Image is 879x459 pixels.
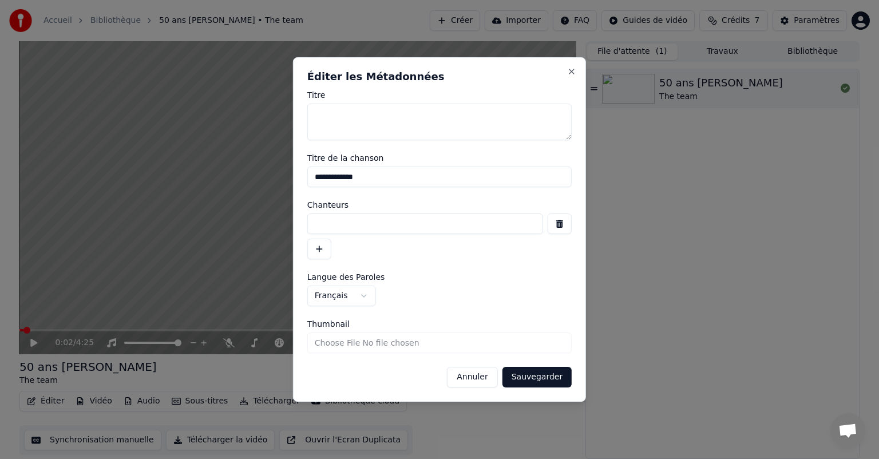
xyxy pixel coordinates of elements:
span: Langue des Paroles [307,273,385,281]
h2: Éditer les Métadonnées [307,72,572,82]
button: Sauvegarder [502,367,572,387]
button: Annuler [447,367,497,387]
span: Thumbnail [307,320,350,328]
label: Chanteurs [307,201,572,209]
label: Titre de la chanson [307,154,572,162]
label: Titre [307,91,572,99]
